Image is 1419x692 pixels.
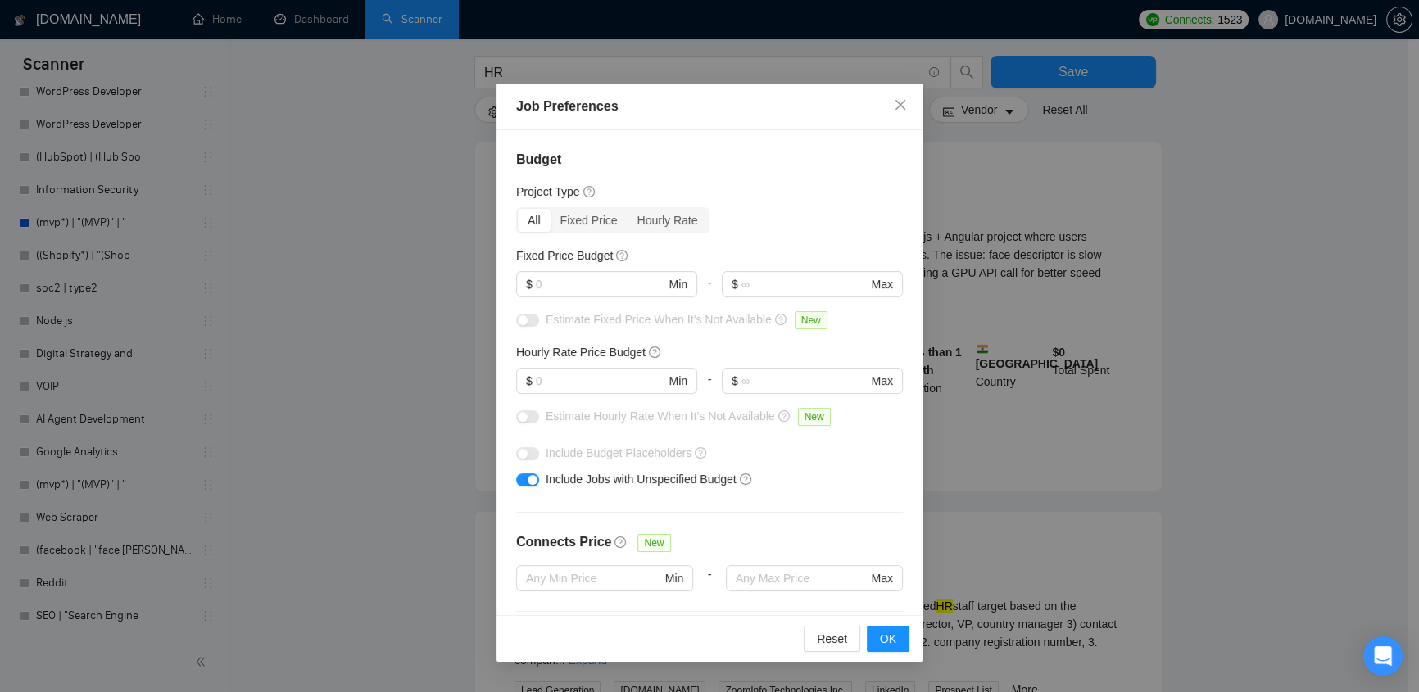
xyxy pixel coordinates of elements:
[741,372,868,390] input: ∞
[778,409,791,423] span: question-circle
[732,275,738,293] span: $
[518,209,551,232] div: All
[697,271,722,310] div: -
[614,536,628,549] span: question-circle
[669,372,687,390] span: Min
[526,372,533,390] span: $
[546,473,737,486] span: Include Jobs with Unspecified Budget
[693,565,725,611] div: -
[516,343,646,361] h5: Hourly Rate Price Budget
[516,97,903,116] div: Job Preferences
[697,368,722,407] div: -
[669,275,687,293] span: Min
[526,569,662,587] input: Any Min Price
[551,209,628,232] div: Fixed Price
[516,183,580,201] h5: Project Type
[740,473,753,486] span: question-circle
[516,150,903,170] h4: Budget
[546,446,691,459] span: Include Budget Placeholders
[894,98,907,111] span: close
[616,249,629,262] span: question-circle
[741,275,868,293] input: ∞
[546,313,772,326] span: Estimate Fixed Price When It’s Not Available
[628,209,708,232] div: Hourly Rate
[795,311,827,329] span: New
[872,569,893,587] span: Max
[880,630,896,648] span: OK
[536,275,666,293] input: 0
[798,408,831,426] span: New
[1363,636,1403,676] div: Open Intercom Messenger
[637,534,670,552] span: New
[546,409,775,423] span: Estimate Hourly Rate When It’s Not Available
[665,569,684,587] span: Min
[732,372,738,390] span: $
[736,569,868,587] input: Any Max Price
[867,626,909,652] button: OK
[695,446,708,459] span: question-circle
[536,372,666,390] input: 0
[775,313,788,326] span: question-circle
[872,275,893,293] span: Max
[872,372,893,390] span: Max
[583,185,596,198] span: question-circle
[649,346,662,359] span: question-circle
[817,630,847,648] span: Reset
[526,275,533,293] span: $
[804,626,860,652] button: Reset
[516,532,611,552] h4: Connects Price
[516,246,613,265] h5: Fixed Price Budget
[878,84,923,128] button: Close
